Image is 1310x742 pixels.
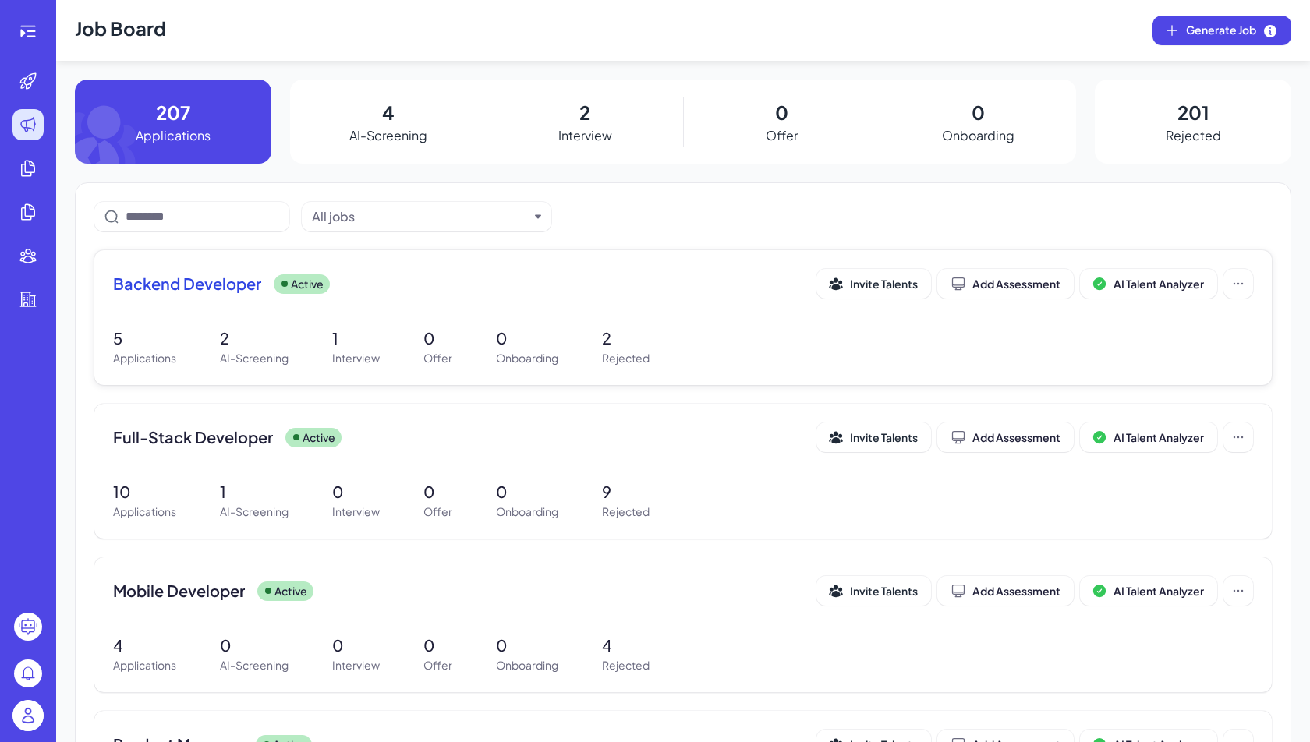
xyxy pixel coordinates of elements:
span: AI Talent Analyzer [1113,277,1204,291]
p: Active [291,276,324,292]
p: Applications [136,126,211,145]
p: 5 [113,327,176,350]
p: Rejected [602,350,650,366]
p: Active [303,429,335,446]
p: Interview [332,657,380,673]
p: 2 [220,327,289,350]
div: Add Assessment [951,276,1060,291]
p: 10 [113,480,176,503]
p: 0 [496,327,558,350]
p: Onboarding [496,503,558,520]
p: 0 [775,98,788,126]
p: 0 [332,634,380,657]
p: Offer [423,503,452,520]
button: AI Talent Analyzer [1080,576,1217,606]
div: Add Assessment [951,429,1060,445]
p: 201 [1177,98,1209,126]
p: Applications [113,503,176,520]
p: 0 [496,634,558,657]
p: Offer [423,350,452,366]
button: AI Talent Analyzer [1080,422,1217,452]
p: Applications [113,657,176,673]
p: Onboarding [496,657,558,673]
p: AI-Screening [220,657,289,673]
p: 0 [423,327,452,350]
p: 0 [423,634,452,657]
button: All jobs [312,207,529,226]
p: AI-Screening [349,126,427,145]
p: Interview [558,126,612,145]
p: 1 [220,480,289,503]
p: 207 [156,98,190,126]
p: AI-Screening [220,503,289,520]
p: 4 [382,98,395,126]
p: Rejected [602,657,650,673]
p: Applications [113,350,176,366]
span: Invite Talents [850,584,918,598]
p: 1 [332,327,380,350]
button: Invite Talents [816,422,931,452]
p: 4 [602,634,650,657]
span: Invite Talents [850,430,918,444]
img: user_logo.png [12,700,44,731]
div: All jobs [312,207,355,226]
p: 0 [972,98,985,126]
p: 2 [579,98,590,126]
p: 2 [602,327,650,350]
button: Add Assessment [937,422,1074,452]
button: Invite Talents [816,576,931,606]
div: Add Assessment [951,583,1060,599]
button: Generate Job [1152,16,1291,45]
p: Rejected [602,503,650,520]
p: Onboarding [496,350,558,366]
p: Interview [332,350,380,366]
span: Invite Talents [850,277,918,291]
p: 0 [220,634,289,657]
button: Add Assessment [937,269,1074,299]
p: Onboarding [942,126,1014,145]
button: Add Assessment [937,576,1074,606]
p: 0 [423,480,452,503]
span: Generate Job [1186,22,1278,39]
span: AI Talent Analyzer [1113,430,1204,444]
span: Full-Stack Developer [113,426,273,448]
p: Offer [423,657,452,673]
span: Mobile Developer [113,580,245,602]
p: 9 [602,480,650,503]
p: 4 [113,634,176,657]
p: Interview [332,503,380,520]
span: Backend Developer [113,273,261,295]
p: Offer [766,126,798,145]
p: AI-Screening [220,350,289,366]
button: AI Talent Analyzer [1080,269,1217,299]
p: 0 [332,480,380,503]
p: 0 [496,480,558,503]
span: AI Talent Analyzer [1113,584,1204,598]
p: Rejected [1166,126,1221,145]
p: Active [274,583,307,599]
button: Invite Talents [816,269,931,299]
